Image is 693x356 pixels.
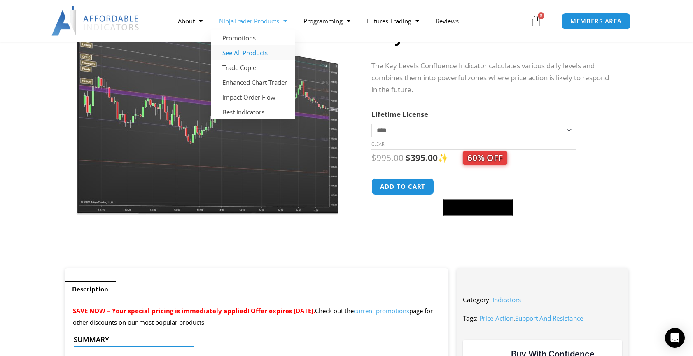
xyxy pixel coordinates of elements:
a: Price Action [479,314,513,322]
a: Programming [295,12,359,30]
a: MEMBERS AREA [562,13,630,30]
a: NinjaTrader Products [211,12,295,30]
a: Impact Order Flow [211,90,295,105]
span: 0 [538,12,544,19]
bdi: 395.00 [406,152,438,163]
img: LogoAI | Affordable Indicators – NinjaTrader [51,6,140,36]
a: Indicators [492,296,521,304]
a: About [170,12,211,30]
span: $ [406,152,411,163]
a: Support And Resistance [515,314,583,322]
nav: Menu [170,12,528,30]
h4: Summary [74,335,433,344]
div: Open Intercom Messenger [665,328,685,348]
bdi: 995.00 [371,152,404,163]
iframe: Secure express checkout frame [441,177,515,197]
a: Enhanced Chart Trader [211,75,295,90]
a: Reviews [427,12,467,30]
p: The Key Levels Confluence Indicator calculates various daily levels and combines them into powerf... [371,60,612,96]
a: Futures Trading [359,12,427,30]
a: 0 [518,9,554,33]
button: Buy with GPay [443,199,513,216]
a: Best Indicators [211,105,295,119]
a: Clear options [371,141,384,147]
p: Check out the page for other discounts on our most popular products! [73,305,441,328]
ul: NinjaTrader Products [211,30,295,119]
span: , [479,314,583,322]
span: SAVE NOW – Your special pricing is immediately applied! Offer expires [DATE]. [73,307,315,315]
a: Promotions [211,30,295,45]
a: See All Products [211,45,295,60]
iframe: PayPal Message 1 [371,221,612,228]
span: $ [371,152,376,163]
a: current promotions [354,307,409,315]
a: Trade Copier [211,60,295,75]
span: MEMBERS AREA [570,18,622,24]
span: ✨ [438,152,507,163]
label: Lifetime License [371,109,428,119]
a: Description [65,281,116,297]
button: Add to cart [371,178,434,195]
span: Tags: [463,314,478,322]
span: Category: [463,296,491,304]
span: 60% OFF [463,151,507,165]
